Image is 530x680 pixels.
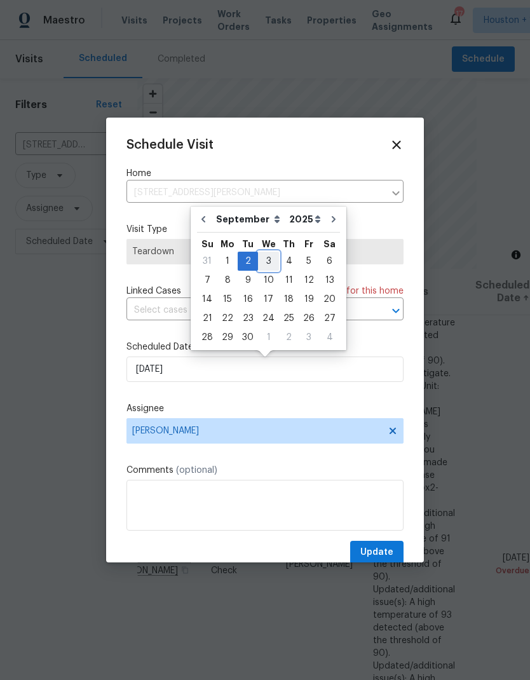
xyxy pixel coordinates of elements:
[201,240,214,248] abbr: Sunday
[299,328,319,347] div: Fri Oct 03 2025
[217,290,238,308] div: 15
[279,328,299,347] div: Thu Oct 02 2025
[299,271,319,289] div: 12
[126,341,404,353] label: Scheduled Date
[126,357,404,382] input: M/D/YYYY
[238,252,258,270] div: 2
[126,167,404,180] label: Home
[238,309,258,327] div: 23
[238,271,258,290] div: Tue Sep 09 2025
[319,271,340,289] div: 13
[242,240,254,248] abbr: Tuesday
[350,541,404,564] button: Update
[319,290,340,309] div: Sat Sep 20 2025
[132,426,381,436] span: [PERSON_NAME]
[126,139,214,151] span: Schedule Visit
[279,309,299,327] div: 25
[132,245,398,258] span: Teardown
[217,309,238,328] div: Mon Sep 22 2025
[217,252,238,271] div: Mon Sep 01 2025
[286,210,324,229] select: Year
[258,271,279,289] div: 10
[197,329,217,346] div: 28
[213,210,286,229] select: Month
[324,207,343,232] button: Go to next month
[197,271,217,290] div: Sun Sep 07 2025
[217,271,238,289] div: 8
[299,290,319,308] div: 19
[194,207,213,232] button: Go to previous month
[126,301,368,320] input: Select cases
[387,302,405,320] button: Open
[197,290,217,309] div: Sun Sep 14 2025
[283,240,295,248] abbr: Thursday
[238,328,258,347] div: Tue Sep 30 2025
[258,329,279,346] div: 1
[258,328,279,347] div: Wed Oct 01 2025
[217,329,238,346] div: 29
[299,309,319,327] div: 26
[126,223,404,236] label: Visit Type
[299,271,319,290] div: Fri Sep 12 2025
[217,252,238,270] div: 1
[217,309,238,327] div: 22
[304,240,313,248] abbr: Friday
[258,271,279,290] div: Wed Sep 10 2025
[360,545,393,561] span: Update
[217,328,238,347] div: Mon Sep 29 2025
[299,329,319,346] div: 3
[217,271,238,290] div: Mon Sep 08 2025
[197,252,217,271] div: Sun Aug 31 2025
[262,240,276,248] abbr: Wednesday
[319,252,340,271] div: Sat Sep 06 2025
[319,290,340,308] div: 20
[197,290,217,308] div: 14
[390,138,404,152] span: Close
[258,290,279,308] div: 17
[319,309,340,328] div: Sat Sep 27 2025
[238,290,258,308] div: 16
[197,309,217,327] div: 21
[319,252,340,270] div: 6
[279,329,299,346] div: 2
[258,309,279,328] div: Wed Sep 24 2025
[279,271,299,290] div: Thu Sep 11 2025
[319,328,340,347] div: Sat Oct 04 2025
[279,252,299,271] div: Thu Sep 04 2025
[126,402,404,415] label: Assignee
[299,252,319,271] div: Fri Sep 05 2025
[258,252,279,270] div: 3
[279,290,299,309] div: Thu Sep 18 2025
[319,329,340,346] div: 4
[319,309,340,327] div: 27
[176,466,217,475] span: (optional)
[323,240,336,248] abbr: Saturday
[221,240,234,248] abbr: Monday
[197,252,217,270] div: 31
[258,290,279,309] div: Wed Sep 17 2025
[238,252,258,271] div: Tue Sep 02 2025
[126,285,181,297] span: Linked Cases
[126,183,384,203] input: Enter in an address
[279,271,299,289] div: 11
[197,328,217,347] div: Sun Sep 28 2025
[197,309,217,328] div: Sun Sep 21 2025
[238,329,258,346] div: 30
[279,309,299,328] div: Thu Sep 25 2025
[238,290,258,309] div: Tue Sep 16 2025
[217,290,238,309] div: Mon Sep 15 2025
[197,271,217,289] div: 7
[279,252,299,270] div: 4
[299,309,319,328] div: Fri Sep 26 2025
[319,271,340,290] div: Sat Sep 13 2025
[238,271,258,289] div: 9
[258,309,279,327] div: 24
[299,252,319,270] div: 5
[279,290,299,308] div: 18
[299,290,319,309] div: Fri Sep 19 2025
[238,309,258,328] div: Tue Sep 23 2025
[126,464,404,477] label: Comments
[258,252,279,271] div: Wed Sep 03 2025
